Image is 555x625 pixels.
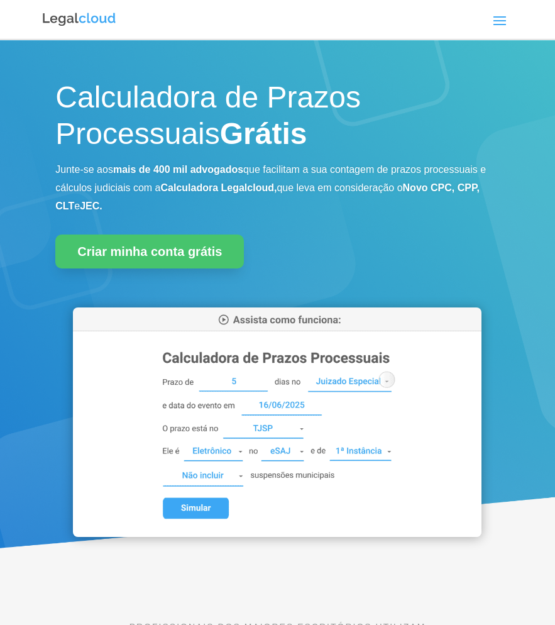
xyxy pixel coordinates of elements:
[41,11,117,28] img: Logo da Legalcloud
[55,79,499,158] h1: Calculadora de Prazos Processuais
[220,117,307,150] strong: Grátis
[73,307,481,537] img: Calculadora de Prazos Processuais da Legalcloud
[55,182,480,211] b: Novo CPC, CPP, CLT
[55,235,244,268] a: Criar minha conta grátis
[55,161,499,215] p: Junte-se aos que facilitam a sua contagem de prazos processuais e cálculos judiciais com a que le...
[80,201,102,211] b: JEC.
[113,164,243,175] b: mais de 400 mil advogados
[73,528,481,539] a: Calculadora de Prazos Processuais da Legalcloud
[160,182,277,193] b: Calculadora Legalcloud,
